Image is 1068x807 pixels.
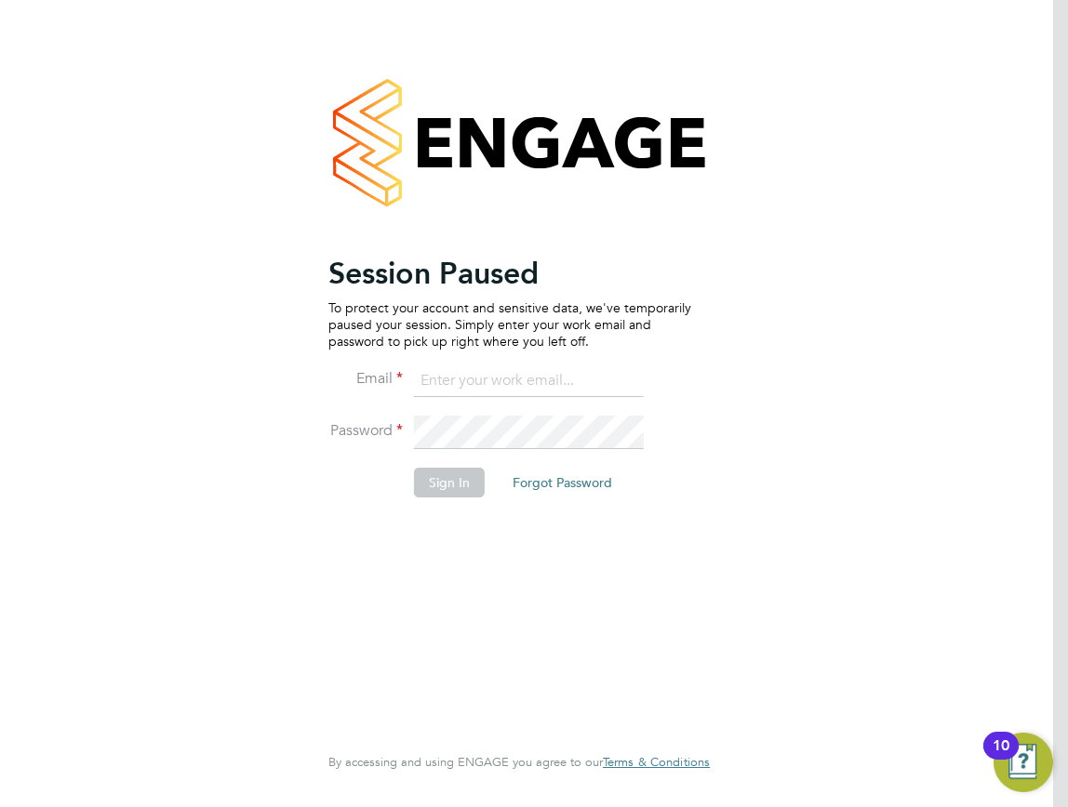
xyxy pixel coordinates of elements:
[328,754,710,770] span: By accessing and using ENGAGE you agree to our
[328,369,403,389] label: Email
[993,746,1009,770] div: 10
[414,364,644,398] input: Enter your work email...
[603,754,710,770] span: Terms & Conditions
[328,421,403,441] label: Password
[498,468,627,497] button: Forgot Password
[603,755,710,770] a: Terms & Conditions
[414,468,485,497] button: Sign In
[994,733,1053,792] button: Open Resource Center, 10 new notifications
[328,255,691,292] h2: Session Paused
[328,299,691,351] p: To protect your account and sensitive data, we've temporarily paused your session. Simply enter y...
